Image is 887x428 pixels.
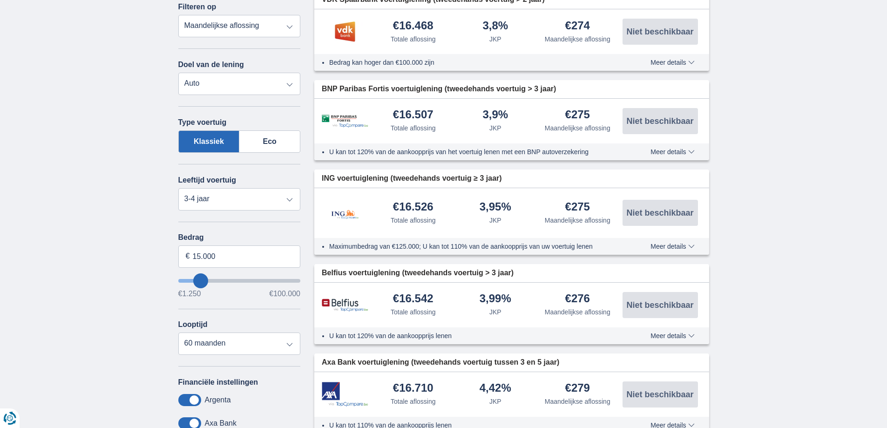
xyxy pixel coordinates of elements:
span: Meer details [650,243,694,250]
li: U kan tot 120% van de aankoopprijs lenen [329,331,616,340]
label: Klassiek [178,130,240,153]
img: product.pl.alt BNP Paribas Fortis [322,115,368,128]
div: Maandelijkse aflossing [545,216,610,225]
label: Filteren op [178,3,217,11]
span: BNP Paribas Fortis voertuiglening (tweedehands voertuig > 3 jaar) [322,84,556,95]
div: €16.542 [393,293,433,306]
span: Meer details [650,149,694,155]
div: €16.468 [393,20,433,33]
div: 4,42% [480,382,511,395]
button: Meer details [643,148,701,156]
label: Argenta [205,396,231,404]
div: JKP [489,397,501,406]
div: Totale aflossing [391,307,436,317]
div: Totale aflossing [391,123,436,133]
div: Maandelijkse aflossing [545,397,610,406]
div: 3,95% [480,201,511,214]
span: Meer details [650,333,694,339]
span: Belfius voertuiglening (tweedehands voertuig > 3 jaar) [322,268,514,279]
label: Leeftijd voertuig [178,176,236,184]
button: Meer details [643,332,701,340]
button: Niet beschikbaar [623,200,698,226]
div: 3,99% [480,293,511,306]
div: JKP [489,216,501,225]
div: €16.507 [393,109,433,122]
span: Niet beschikbaar [626,209,693,217]
img: product.pl.alt Axa Bank [322,382,368,407]
label: Type voertuig [178,118,227,127]
li: U kan tot 120% van de aankoopprijs van het voertuig lenen met een BNP autoverzekering [329,147,616,156]
button: Niet beschikbaar [623,19,698,45]
label: Axa Bank [205,419,237,428]
button: Niet beschikbaar [623,292,698,318]
span: Niet beschikbaar [626,117,693,125]
img: product.pl.alt VDK bank [322,20,368,43]
li: Maximumbedrag van €125.000; U kan tot 110% van de aankoopprijs van uw voertuig lenen [329,242,616,251]
div: €274 [565,20,590,33]
img: product.pl.alt Belfius [322,299,368,312]
div: Totale aflossing [391,216,436,225]
div: €275 [565,201,590,214]
img: product.pl.alt ING [322,197,368,229]
div: Maandelijkse aflossing [545,123,610,133]
div: Maandelijkse aflossing [545,34,610,44]
li: Bedrag kan hoger dan €100.000 zijn [329,58,616,67]
label: Looptijd [178,320,208,329]
div: €279 [565,382,590,395]
span: Axa Bank voertuiglening (tweedehands voertuig tussen 3 en 5 jaar) [322,357,559,368]
input: wantToBorrow [178,279,301,283]
div: 3,8% [482,20,508,33]
div: JKP [489,307,501,317]
label: Eco [239,130,300,153]
label: Doel van de lening [178,61,244,69]
span: €100.000 [269,290,300,298]
div: JKP [489,123,501,133]
span: Niet beschikbaar [626,301,693,309]
span: €1.250 [178,290,201,298]
div: €16.710 [393,382,433,395]
div: €276 [565,293,590,306]
button: Niet beschikbaar [623,108,698,134]
button: Niet beschikbaar [623,381,698,408]
div: Totale aflossing [391,34,436,44]
button: Meer details [643,243,701,250]
span: Niet beschikbaar [626,27,693,36]
div: 3,9% [482,109,508,122]
span: Niet beschikbaar [626,390,693,399]
span: € [186,251,190,262]
div: Totale aflossing [391,397,436,406]
div: €275 [565,109,590,122]
div: €16.526 [393,201,433,214]
div: Maandelijkse aflossing [545,307,610,317]
div: JKP [489,34,501,44]
label: Financiële instellingen [178,378,258,387]
span: ING voertuiglening (tweedehands voertuig ≥ 3 jaar) [322,173,502,184]
span: Meer details [650,59,694,66]
button: Meer details [643,59,701,66]
label: Bedrag [178,233,301,242]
